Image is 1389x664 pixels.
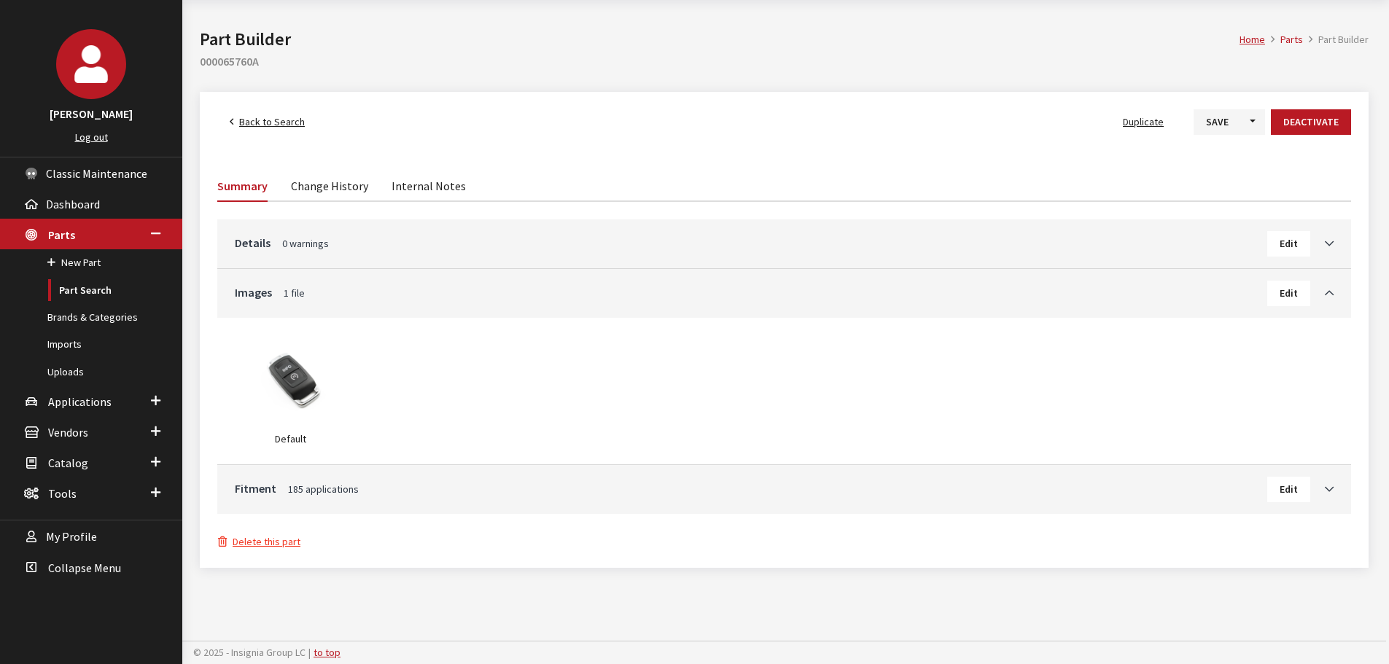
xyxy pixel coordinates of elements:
a: Toggle Accordion [1310,284,1334,301]
a: to top [314,646,341,659]
button: Edit Images [1267,281,1310,306]
button: Delete this part [217,534,301,550]
a: Toggle Accordion [1310,234,1334,251]
img: Cheyenne Dorton [56,29,126,99]
button: Duplicate [1110,109,1176,135]
a: Internal Notes [392,170,466,200]
span: Back to Search [239,115,305,128]
span: Collapse Menu [48,561,121,575]
a: Summary [217,170,268,202]
span: My Profile [46,530,97,544]
button: Edit Details [1267,231,1310,257]
div: Default [235,431,347,447]
button: Save [1194,109,1241,135]
span: Catalog [48,456,88,470]
img: Image for 000065760A [235,335,347,426]
li: Parts [1265,32,1303,47]
span: Parts [48,227,75,242]
h1: Part Builder [200,26,1240,52]
a: Log out [75,130,108,144]
a: Back to Search [217,109,317,135]
button: Deactivate [1271,109,1351,135]
li: Part Builder [1303,32,1369,47]
h2: 000065760A [200,52,1369,70]
span: 1 file [284,286,305,300]
span: 185 applications [288,483,359,496]
span: Dashboard [46,197,100,211]
span: | [308,646,311,659]
span: Tools [48,486,77,501]
h3: [PERSON_NAME] [15,105,168,122]
span: Classic Maintenance [46,166,147,181]
span: © 2025 - Insignia Group LC [193,646,306,659]
span: Applications [48,394,112,409]
a: Images1 file [235,284,1267,301]
span: Edit [1280,483,1298,496]
button: Edit Fitment [1267,477,1310,502]
span: Edit [1280,286,1298,300]
a: Change History [291,170,368,200]
a: Toggle Accordion [1310,480,1334,497]
a: Details0 warnings [235,234,1267,251]
span: 0 warnings [282,237,329,250]
a: Home [1240,33,1265,46]
span: Vendors [48,425,88,440]
a: Fitment185 applications [235,480,1267,497]
span: Edit [1280,237,1298,250]
span: Duplicate [1123,115,1164,128]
